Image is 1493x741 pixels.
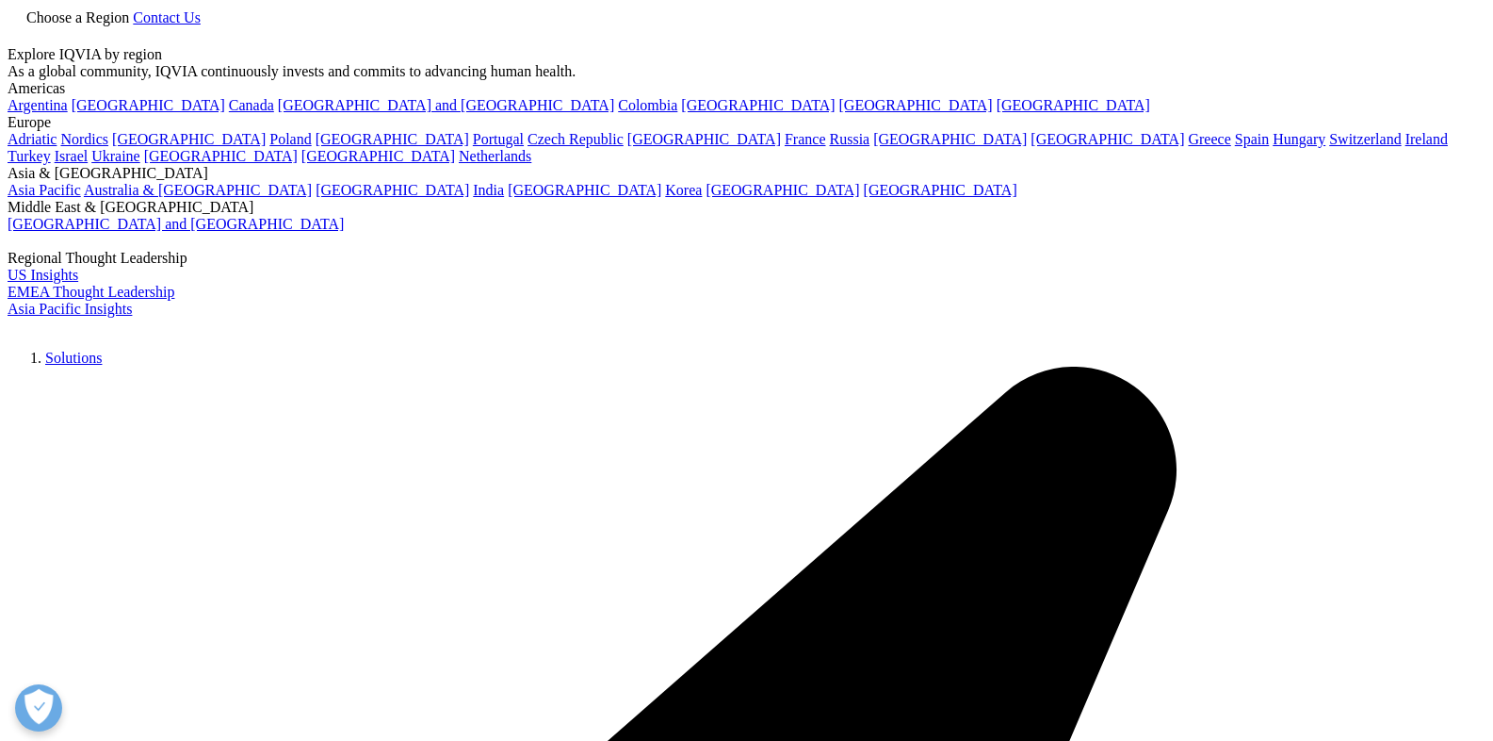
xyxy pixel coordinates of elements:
[8,301,132,317] a: Asia Pacific Insights
[1273,131,1325,147] a: Hungary
[527,131,624,147] a: Czech Republic
[55,148,89,164] a: Israel
[618,97,677,113] a: Colombia
[8,250,1485,267] div: Regional Thought Leadership
[8,114,1485,131] div: Europe
[459,148,531,164] a: Netherlands
[8,182,81,198] a: Asia Pacific
[473,182,504,198] a: India
[627,131,781,147] a: [GEOGRAPHIC_DATA]
[8,63,1485,80] div: As a global community, IQVIA continuously invests and commits to advancing human health.
[830,131,870,147] a: Russia
[316,182,469,198] a: [GEOGRAPHIC_DATA]
[8,131,57,147] a: Adriatic
[60,131,108,147] a: Nordics
[8,284,174,300] a: EMEA Thought Leadership
[8,199,1485,216] div: Middle East & [GEOGRAPHIC_DATA]
[26,9,129,25] span: Choose a Region
[864,182,1017,198] a: [GEOGRAPHIC_DATA]
[997,97,1150,113] a: [GEOGRAPHIC_DATA]
[8,148,51,164] a: Turkey
[112,131,266,147] a: [GEOGRAPHIC_DATA]
[72,97,225,113] a: [GEOGRAPHIC_DATA]
[8,46,1485,63] div: Explore IQVIA by region
[8,267,78,283] a: US Insights
[785,131,826,147] a: France
[45,350,102,366] a: Solutions
[1030,131,1184,147] a: [GEOGRAPHIC_DATA]
[665,182,702,198] a: Korea
[1405,131,1448,147] a: Ireland
[1329,131,1401,147] a: Switzerland
[91,148,140,164] a: Ukraine
[8,165,1485,182] div: Asia & [GEOGRAPHIC_DATA]
[15,684,62,732] button: Abrir preferências
[508,182,661,198] a: [GEOGRAPHIC_DATA]
[8,216,344,232] a: [GEOGRAPHIC_DATA] and [GEOGRAPHIC_DATA]
[8,97,68,113] a: Argentina
[301,148,455,164] a: [GEOGRAPHIC_DATA]
[144,148,298,164] a: [GEOGRAPHIC_DATA]
[1235,131,1269,147] a: Spain
[84,182,312,198] a: Australia & [GEOGRAPHIC_DATA]
[8,80,1485,97] div: Americas
[269,131,311,147] a: Poland
[473,131,524,147] a: Portugal
[229,97,274,113] a: Canada
[278,97,614,113] a: [GEOGRAPHIC_DATA] and [GEOGRAPHIC_DATA]
[839,97,993,113] a: [GEOGRAPHIC_DATA]
[316,131,469,147] a: [GEOGRAPHIC_DATA]
[873,131,1027,147] a: [GEOGRAPHIC_DATA]
[706,182,859,198] a: [GEOGRAPHIC_DATA]
[133,9,201,25] a: Contact Us
[681,97,835,113] a: [GEOGRAPHIC_DATA]
[1188,131,1230,147] a: Greece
